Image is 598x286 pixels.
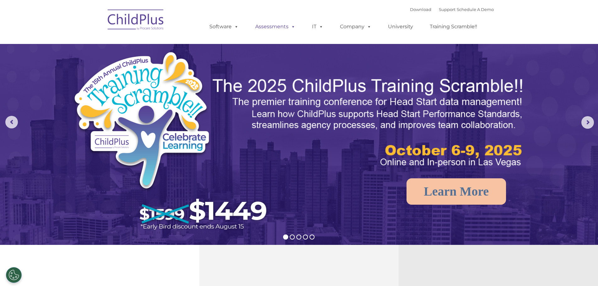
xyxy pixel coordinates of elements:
span: Last name [87,41,106,46]
iframe: Chat Widget [567,256,598,286]
span: Phone number [87,67,114,72]
a: University [382,20,419,33]
a: Learn More [407,178,506,205]
a: Software [203,20,245,33]
button: Cookies Settings [6,267,22,283]
a: Training Scramble!! [423,20,483,33]
font: | [410,7,494,12]
a: Assessments [249,20,302,33]
img: ChildPlus by Procare Solutions [105,5,167,36]
a: IT [306,20,330,33]
a: Download [410,7,431,12]
a: Support [439,7,455,12]
a: Company [334,20,378,33]
a: Schedule A Demo [457,7,494,12]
